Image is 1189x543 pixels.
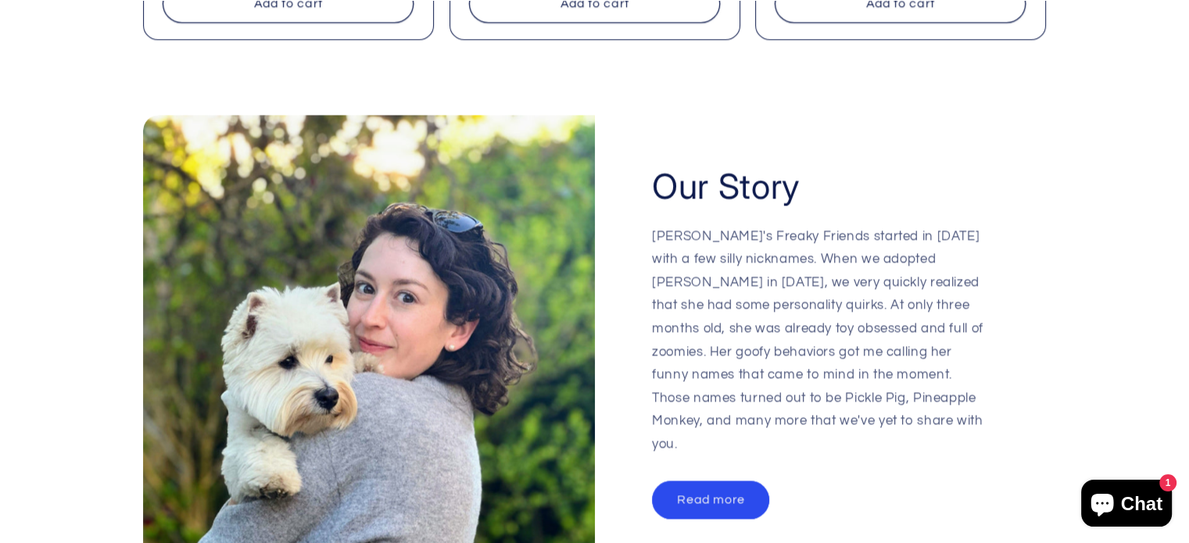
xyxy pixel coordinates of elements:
inbox-online-store-chat: Shopify online store chat [1076,480,1176,530]
h2: Our Story [652,164,800,209]
a: Read more [652,480,769,519]
p: [PERSON_NAME]'s Freaky Friends started in [DATE] with a few silly nicknames. When we adopted [PER... [652,225,989,456]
